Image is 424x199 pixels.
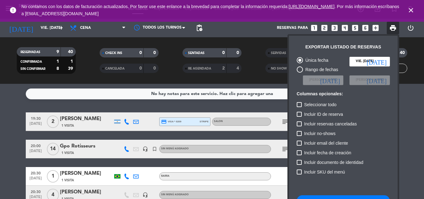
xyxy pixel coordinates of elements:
i: [DATE] [367,58,386,65]
h6: Columnas opcionales: [297,91,390,97]
i: [DATE] [320,77,340,83]
div: Única fecha [303,57,328,64]
a: [URL][DOMAIN_NAME] [289,4,335,9]
div: Exportar listado de reservas [305,43,381,51]
span: Incluir ID de reserva [304,111,343,118]
span: Seleccionar todo [304,101,336,108]
span: Incluir SKU del menú [304,168,345,176]
span: Incluir fecha de creación [304,149,351,156]
span: [PERSON_NAME] [356,77,384,83]
span: Incluir no-shows [304,130,336,137]
span: Incluir reservas canceladas [304,120,357,128]
span: No contamos con los datos de facturación actualizados. Por favor use este enlance a la brevedad p... [21,4,399,16]
a: . Por más información escríbanos a [EMAIL_ADDRESS][DOMAIN_NAME] [21,4,399,16]
i: error [9,7,17,14]
i: close [407,7,415,14]
span: [PERSON_NAME] [309,77,337,83]
div: Rango de fechas [303,66,338,73]
span: Incluir documento de identidad [304,159,363,166]
span: Incluir email del cliente [304,139,348,147]
span: print [389,24,397,32]
i: [DATE] [367,77,386,83]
